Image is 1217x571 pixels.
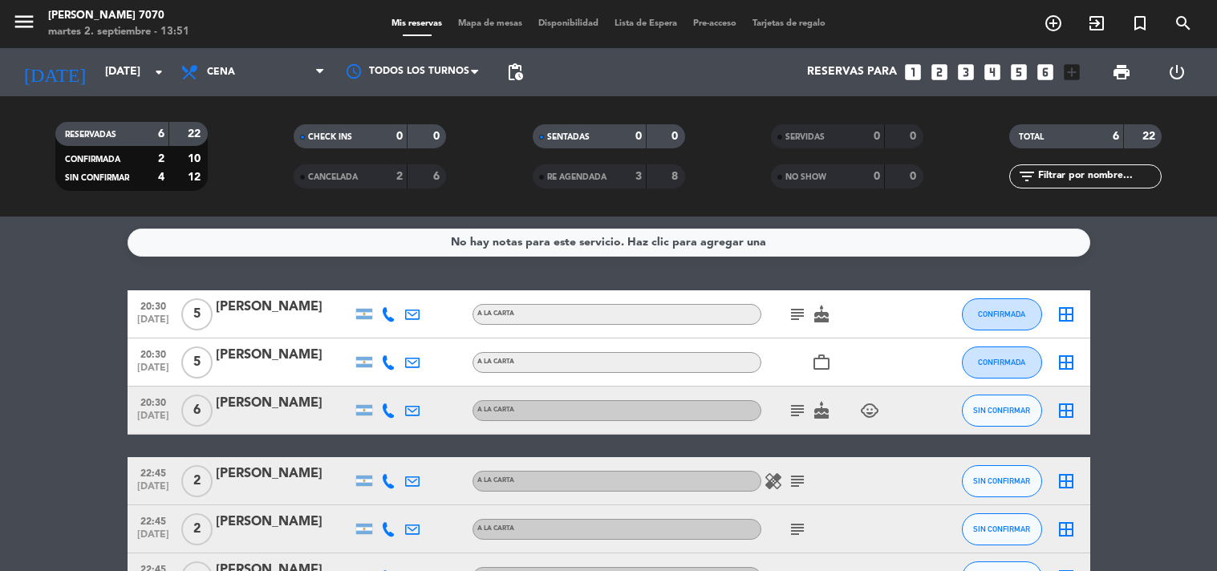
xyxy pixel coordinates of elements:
i: border_all [1057,401,1076,420]
span: Cena [207,67,235,78]
div: LOG OUT [1150,48,1205,96]
span: Mis reservas [383,19,450,28]
div: [PERSON_NAME] [216,345,352,366]
span: Tarjetas de regalo [744,19,834,28]
span: [DATE] [133,314,173,333]
i: [DATE] [12,55,97,90]
span: CONFIRMADA [978,358,1025,366]
strong: 4 [158,172,164,183]
i: looks_6 [1035,62,1056,83]
strong: 22 [188,128,204,140]
i: subject [788,520,807,539]
i: looks_4 [982,62,1003,83]
strong: 0 [671,131,681,142]
i: work_outline [812,353,831,372]
span: A LA CARTA [477,525,514,532]
i: border_all [1057,472,1076,491]
strong: 3 [635,171,642,182]
i: border_all [1057,353,1076,372]
span: CHECK INS [308,133,352,141]
i: search [1174,14,1193,33]
button: menu [12,10,36,39]
div: [PERSON_NAME] 7070 [48,8,189,24]
span: CONFIRMADA [65,156,120,164]
i: menu [12,10,36,34]
span: 20:30 [133,344,173,362]
div: martes 2. septiembre - 13:51 [48,24,189,40]
i: add_circle_outline [1044,14,1063,33]
strong: 0 [635,131,642,142]
span: A LA CARTA [477,407,514,413]
input: Filtrar por nombre... [1036,168,1161,185]
span: CANCELADA [308,173,358,181]
strong: 8 [671,171,681,182]
strong: 0 [874,131,880,142]
span: SERVIDAS [785,133,825,141]
span: RE AGENDADA [547,173,606,181]
span: A LA CARTA [477,310,514,317]
i: cake [812,401,831,420]
strong: 0 [433,131,443,142]
i: arrow_drop_down [149,63,168,82]
span: A LA CARTA [477,477,514,484]
i: child_care [860,401,879,420]
i: turned_in_not [1130,14,1150,33]
div: [PERSON_NAME] [216,512,352,533]
span: [DATE] [133,481,173,500]
span: 20:30 [133,392,173,411]
div: [PERSON_NAME] [216,297,352,318]
span: NO SHOW [785,173,826,181]
button: SIN CONFIRMAR [962,395,1042,427]
span: SIN CONFIRMAR [973,406,1030,415]
span: 5 [181,346,213,379]
span: 2 [181,465,213,497]
i: cake [812,305,831,324]
strong: 6 [433,171,443,182]
i: subject [788,472,807,491]
i: subject [788,305,807,324]
span: Pre-acceso [685,19,744,28]
span: CONFIRMADA [978,310,1025,318]
span: SIN CONFIRMAR [65,174,129,182]
strong: 22 [1142,131,1158,142]
span: SIN CONFIRMAR [973,476,1030,485]
span: Reservas para [807,66,897,79]
strong: 12 [188,172,204,183]
i: looks_one [903,62,923,83]
span: 22:45 [133,511,173,529]
strong: 6 [158,128,164,140]
div: [PERSON_NAME] [216,464,352,484]
span: TOTAL [1019,133,1044,141]
strong: 6 [1113,131,1119,142]
span: 2 [181,513,213,545]
span: 20:30 [133,296,173,314]
strong: 0 [396,131,403,142]
strong: 2 [158,153,164,164]
span: print [1112,63,1131,82]
i: border_all [1057,305,1076,324]
strong: 0 [874,171,880,182]
i: exit_to_app [1087,14,1106,33]
span: RESERVADAS [65,131,116,139]
i: healing [764,472,783,491]
i: subject [788,401,807,420]
button: CONFIRMADA [962,298,1042,330]
button: CONFIRMADA [962,346,1042,379]
i: filter_list [1017,167,1036,186]
strong: 2 [396,171,403,182]
button: SIN CONFIRMAR [962,513,1042,545]
span: Disponibilidad [530,19,606,28]
span: [DATE] [133,411,173,429]
i: looks_3 [955,62,976,83]
i: looks_5 [1008,62,1029,83]
strong: 0 [910,171,919,182]
div: [PERSON_NAME] [216,393,352,414]
span: 6 [181,395,213,427]
i: add_box [1061,62,1082,83]
i: looks_two [929,62,950,83]
span: SIN CONFIRMAR [973,524,1030,533]
i: border_all [1057,520,1076,539]
span: pending_actions [505,63,525,82]
strong: 10 [188,153,204,164]
strong: 0 [910,131,919,142]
